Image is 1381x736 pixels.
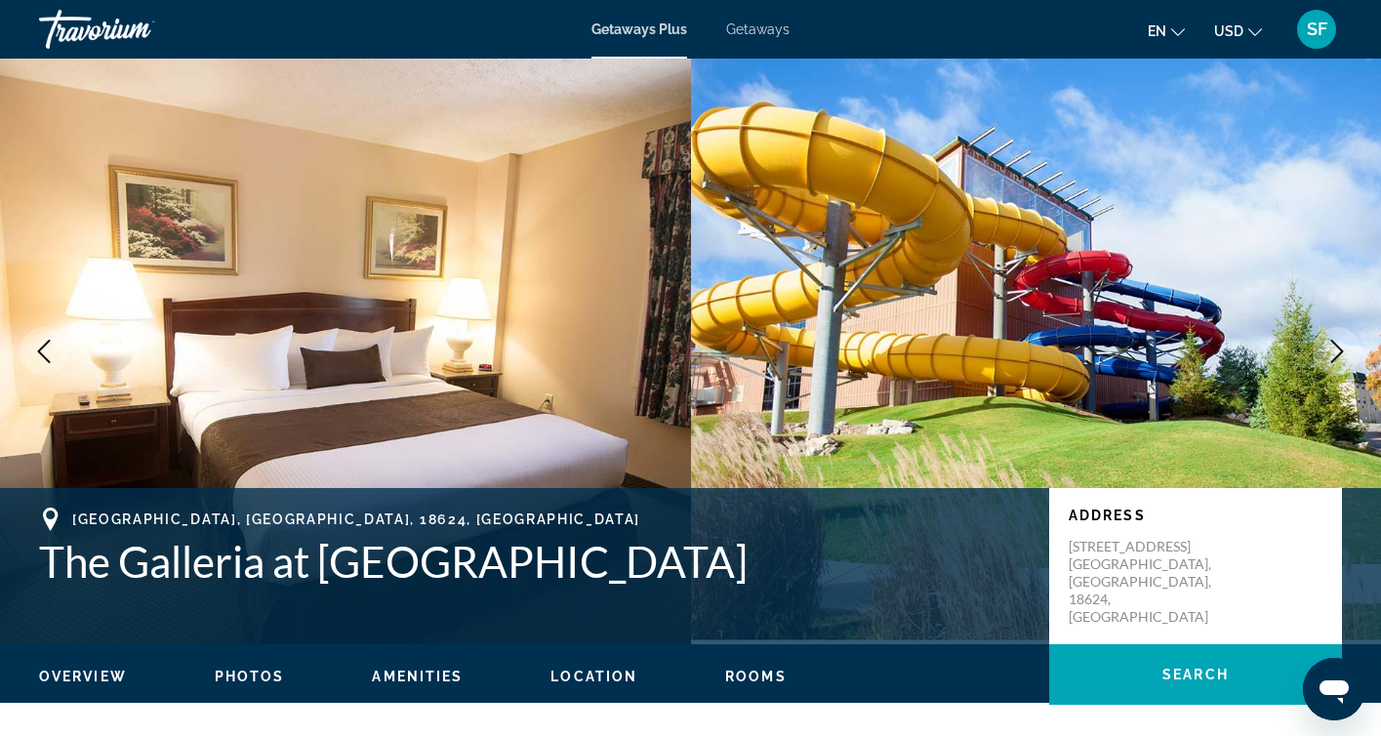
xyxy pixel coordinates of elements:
span: en [1148,23,1166,39]
span: USD [1214,23,1243,39]
span: Overview [39,669,127,684]
h1: The Galleria at [GEOGRAPHIC_DATA] [39,536,1030,587]
a: Travorium [39,4,234,55]
span: [GEOGRAPHIC_DATA], [GEOGRAPHIC_DATA], 18624, [GEOGRAPHIC_DATA] [72,511,640,527]
button: Overview [39,668,127,685]
button: Previous image [20,327,68,376]
p: [STREET_ADDRESS] [GEOGRAPHIC_DATA], [GEOGRAPHIC_DATA], 18624, [GEOGRAPHIC_DATA] [1069,538,1225,626]
button: User Menu [1291,9,1342,50]
span: Search [1162,667,1229,682]
button: Rooms [725,668,787,685]
button: Change language [1148,17,1185,45]
span: SF [1307,20,1327,39]
span: Location [550,669,637,684]
button: Search [1049,644,1342,705]
p: Address [1069,508,1322,523]
a: Getaways Plus [591,21,687,37]
span: Photos [215,669,285,684]
iframe: Button to launch messaging window [1303,658,1365,720]
span: Rooms [725,669,787,684]
button: Photos [215,668,285,685]
span: Amenities [372,669,463,684]
button: Change currency [1214,17,1262,45]
button: Next image [1313,327,1361,376]
button: Amenities [372,668,463,685]
a: Getaways [726,21,790,37]
button: Location [550,668,637,685]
